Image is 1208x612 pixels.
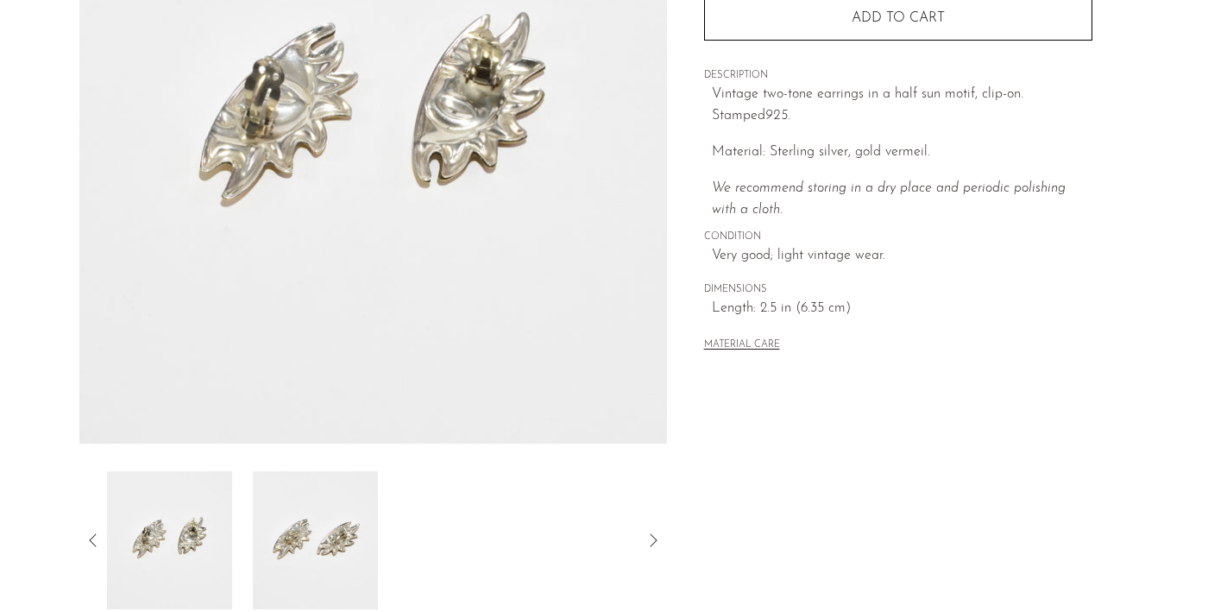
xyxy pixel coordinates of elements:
[765,109,790,123] em: 925.
[704,68,1092,84] span: DESCRIPTION
[704,230,1092,245] span: CONDITION
[852,10,945,27] span: Add to cart
[704,282,1092,298] span: DIMENSIONS
[107,471,232,609] img: Sun Statement Earrings
[712,181,1066,218] i: We recommend storing in a dry place and periodic polishing with a cloth.
[704,339,780,352] button: MATERIAL CARE
[712,84,1092,128] p: Vintage two-tone earrings in a half sun motif, clip-on. Stamped
[253,471,378,609] img: Sun Statement Earrings
[712,245,1092,268] span: Very good; light vintage wear.
[712,142,1092,164] p: Material: Sterling silver, gold vermeil.
[712,298,1092,320] span: Length: 2.5 in (6.35 cm)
